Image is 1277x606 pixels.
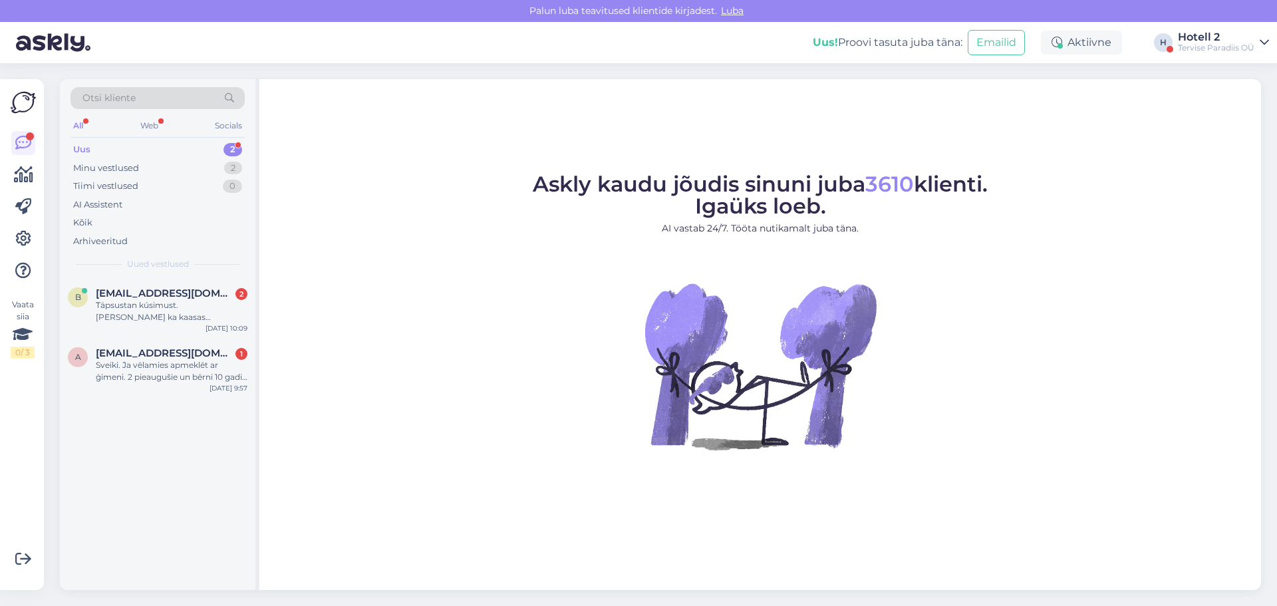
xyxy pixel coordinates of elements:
[75,292,81,302] span: b
[1178,43,1254,53] div: Tervise Paradiis OÜ
[96,299,247,323] div: Täpsustan kúsimust. [PERSON_NAME] ka kaasas [PERSON_NAME] [PERSON_NAME] pensionäri pileti
[11,90,36,115] img: Askly Logo
[813,35,962,51] div: Proovi tasuta juba täna:
[223,143,242,156] div: 2
[640,246,880,486] img: No Chat active
[11,347,35,359] div: 0 / 3
[212,117,245,134] div: Socials
[71,117,86,134] div: All
[127,258,189,270] span: Uued vestlused
[11,299,35,359] div: Vaata siia
[235,288,247,300] div: 2
[533,171,988,219] span: Askly kaudu jõudis sinuni juba klienti. Igaüks loeb.
[138,117,161,134] div: Web
[210,383,247,393] div: [DATE] 9:57
[1154,33,1173,52] div: H
[235,348,247,360] div: 1
[968,30,1025,55] button: Emailid
[73,143,90,156] div: Uus
[73,180,138,193] div: Tiimi vestlused
[206,323,247,333] div: [DATE] 10:09
[73,198,122,212] div: AI Assistent
[533,222,988,235] p: AI vastab 24/7. Tööta nutikamalt juba täna.
[73,235,128,248] div: Arhiveeritud
[717,5,748,17] span: Luba
[96,287,234,299] span: b97marli@gmail.com
[96,347,234,359] span: allarsu@inbox.lv
[73,162,139,175] div: Minu vestlused
[1178,32,1269,53] a: Hotell 2Tervise Paradiis OÜ
[82,91,136,105] span: Otsi kliente
[1041,31,1122,55] div: Aktiivne
[1178,32,1254,43] div: Hotell 2
[224,162,242,175] div: 2
[865,171,914,197] span: 3610
[73,216,92,229] div: Kõik
[223,180,242,193] div: 0
[75,352,81,362] span: a
[813,36,838,49] b: Uus!
[96,359,247,383] div: Sveiki. Ja vēlamies apmeklēt ar ģimeni. 2 pieaugušie un bērni 10 gadi un 17 gadi, kādu numuru [PE...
